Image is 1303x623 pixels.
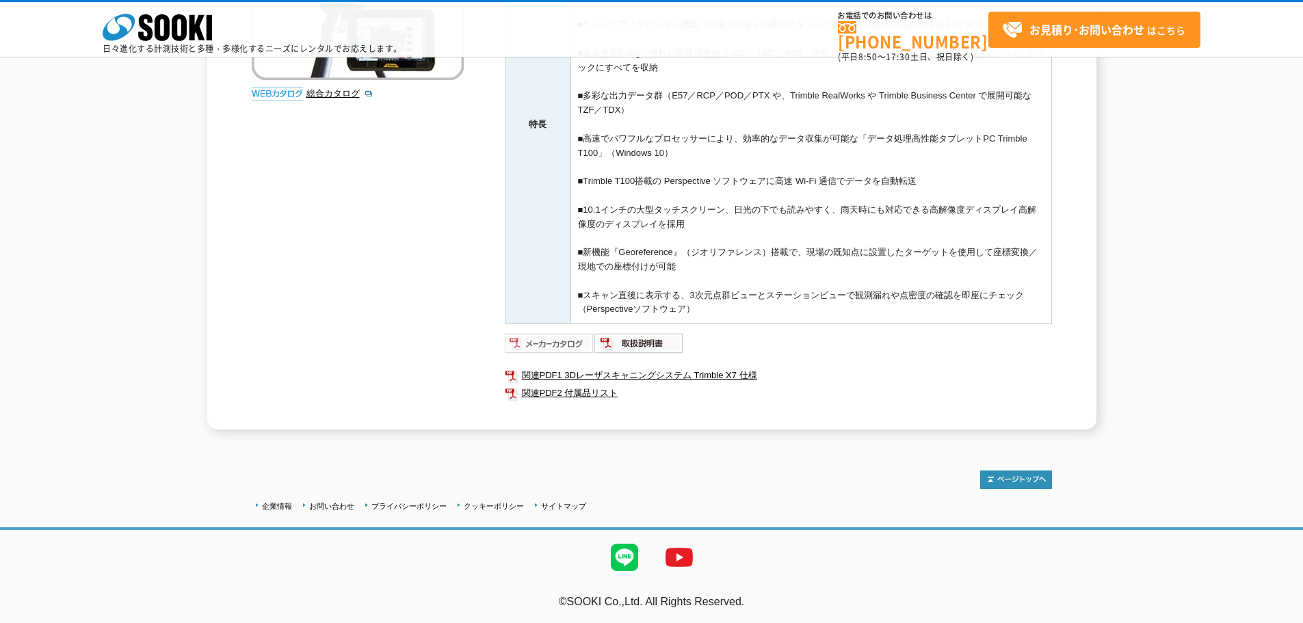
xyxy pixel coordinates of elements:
span: (平日 ～ 土日、祝日除く) [838,51,973,63]
a: [PHONE_NUMBER] [838,21,988,49]
strong: お見積り･お問い合わせ [1029,21,1144,38]
a: 取扱説明書 [594,341,684,352]
a: クッキーポリシー [464,502,524,510]
a: プライバシーポリシー [371,502,447,510]
span: お電話でのお問い合わせは [838,12,988,20]
a: 関連PDF1 3Dレーザスキャニングシステム Trimble X7 仕様 [505,367,1052,384]
img: 取扱説明書 [594,332,684,354]
img: トップページへ [980,470,1052,489]
a: 総合カタログ [306,88,373,98]
a: 関連PDF2 付属品リスト [505,384,1052,402]
span: 17:30 [886,51,910,63]
a: お見積り･お問い合わせはこちら [988,12,1200,48]
a: お問い合わせ [309,502,354,510]
a: メーカーカタログ [505,341,594,352]
span: はこちら [1002,20,1185,40]
img: LINE [597,530,652,585]
span: 8:50 [858,51,878,63]
img: メーカーカタログ [505,332,594,354]
img: webカタログ [252,87,303,101]
a: 企業情報 [262,502,292,510]
p: 日々進化する計測技術と多種・多様化するニーズにレンタルでお応えします。 [103,44,402,53]
a: テストMail [1250,610,1303,622]
img: YouTube [652,530,707,585]
a: サイトマップ [541,502,586,510]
